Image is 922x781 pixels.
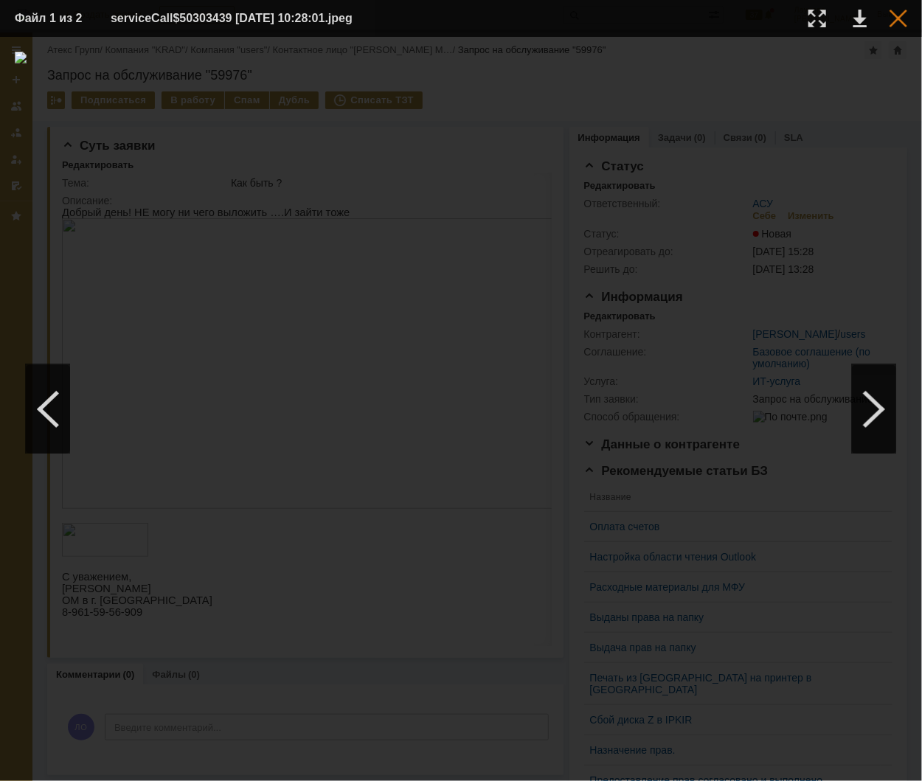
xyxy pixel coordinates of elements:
[890,10,907,27] div: Закрыть окно (Esc)
[15,13,89,24] div: Файл 1 из 2
[853,10,867,27] div: Скачать файл
[15,52,907,766] img: download
[852,365,896,454] div: Следующий файл
[26,365,70,454] div: Предыдущий файл
[111,10,389,27] div: serviceCall$50303439 [DATE] 10:28:01.jpeg
[808,10,826,27] div: Увеличить масштаб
